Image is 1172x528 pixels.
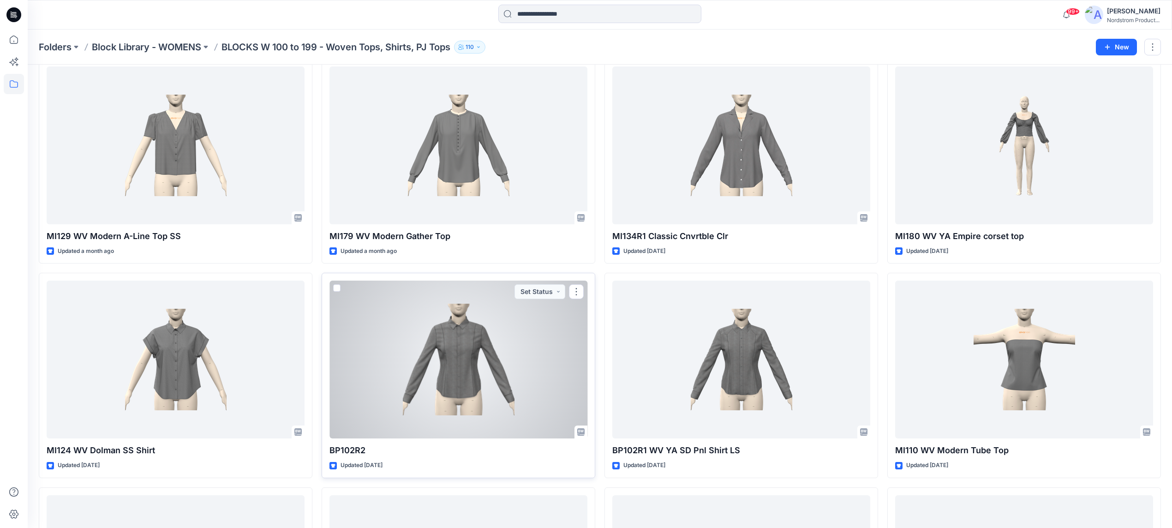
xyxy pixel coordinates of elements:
[47,444,305,457] p: MI124 WV Dolman SS Shirt
[612,444,870,457] p: BP102R1 WV YA SD Pnl Shirt LS
[47,281,305,438] a: MI124 WV Dolman SS Shirt
[92,41,201,54] a: Block Library - WOMENS
[58,461,100,470] p: Updated [DATE]
[612,66,870,224] a: MI134R1 Classic Cnvrtble Clr
[329,66,587,224] a: MI179 WV Modern Gather Top
[1066,8,1080,15] span: 99+
[906,246,948,256] p: Updated [DATE]
[612,281,870,438] a: BP102R1 WV YA SD Pnl Shirt LS
[895,230,1153,243] p: MI180 WV YA Empire corset top
[47,66,305,224] a: MI129 WV Modern A-Line Top SS
[1096,39,1137,55] button: New
[1085,6,1103,24] img: avatar
[329,444,587,457] p: BP102R2
[466,42,474,52] p: 110
[895,444,1153,457] p: MI110 WV Modern Tube Top
[612,230,870,243] p: MI134R1 Classic Cnvrtble Clr
[58,246,114,256] p: Updated a month ago
[341,461,383,470] p: Updated [DATE]
[329,230,587,243] p: MI179 WV Modern Gather Top
[623,246,665,256] p: Updated [DATE]
[329,281,587,438] a: BP102R2
[895,281,1153,438] a: MI110 WV Modern Tube Top
[895,66,1153,224] a: MI180 WV YA Empire corset top
[47,230,305,243] p: MI129 WV Modern A-Line Top SS
[623,461,665,470] p: Updated [DATE]
[454,41,485,54] button: 110
[1107,6,1160,17] div: [PERSON_NAME]
[341,246,397,256] p: Updated a month ago
[39,41,72,54] a: Folders
[221,41,450,54] p: BLOCKS W 100 to 199 - Woven Tops, Shirts, PJ Tops
[906,461,948,470] p: Updated [DATE]
[1107,17,1160,24] div: Nordstrom Product...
